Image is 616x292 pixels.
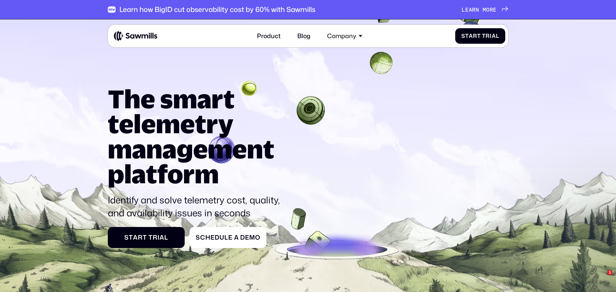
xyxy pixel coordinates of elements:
[462,6,508,13] a: Learnmore
[159,234,164,241] span: a
[108,193,286,219] p: Identify and solve telemetry cost, quality, and availability issues in seconds
[205,234,210,241] span: h
[486,33,490,39] span: r
[124,234,129,241] span: S
[469,6,472,13] span: a
[496,33,499,39] span: l
[240,234,245,241] span: D
[220,234,224,241] span: u
[476,6,479,13] span: n
[461,33,465,39] span: S
[215,234,220,241] span: d
[469,33,473,39] span: a
[133,234,138,241] span: a
[293,27,315,44] a: Blog
[108,86,286,186] h1: The smart telemetry management platform
[129,234,133,241] span: t
[143,234,147,241] span: t
[149,234,153,241] span: T
[455,28,505,44] a: StartTrial
[482,33,486,39] span: T
[472,6,476,13] span: r
[158,234,159,241] span: i
[490,6,493,13] span: r
[108,227,185,248] a: StartTrial
[255,234,260,241] span: o
[465,6,469,13] span: e
[490,33,492,39] span: i
[210,234,215,241] span: e
[200,234,205,241] span: c
[465,33,469,39] span: t
[486,6,490,13] span: o
[190,227,267,248] a: ScheduleaDemo
[252,27,285,44] a: Product
[327,32,356,40] div: Company
[196,234,200,241] span: S
[493,6,497,13] span: e
[607,270,612,275] span: 1
[245,234,249,241] span: e
[138,234,143,241] span: r
[594,270,610,286] iframe: Intercom live chat
[164,234,168,241] span: l
[119,5,315,14] div: Learn how BigID cut observability cost by 60% with Sawmills
[477,33,481,39] span: t
[323,27,367,44] div: Company
[228,234,232,241] span: e
[462,6,465,13] span: L
[224,234,228,241] span: l
[483,6,486,13] span: m
[492,33,496,39] span: a
[473,33,477,39] span: r
[234,234,239,241] span: a
[153,234,158,241] span: r
[249,234,255,241] span: m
